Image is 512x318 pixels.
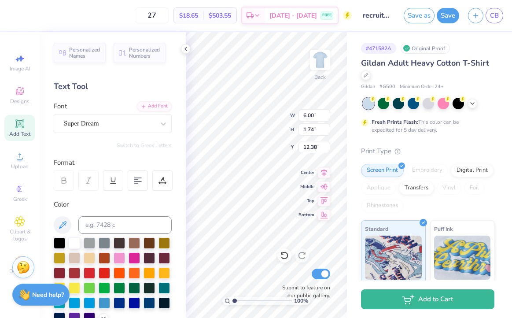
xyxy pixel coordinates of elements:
[361,146,494,156] div: Print Type
[406,164,448,177] div: Embroidery
[298,170,314,176] span: Center
[401,43,450,54] div: Original Proof
[361,43,396,54] div: # 471582A
[298,198,314,204] span: Top
[11,163,29,170] span: Upload
[379,83,395,91] span: # G500
[298,212,314,218] span: Bottom
[179,11,198,20] span: $18.65
[372,118,480,134] div: This color can be expedited for 5 day delivery.
[361,199,404,212] div: Rhinestones
[361,83,375,91] span: Gildan
[10,65,30,72] span: Image AI
[137,101,172,111] div: Add Font
[135,7,169,23] input: – –
[10,98,29,105] span: Designs
[490,11,499,21] span: CB
[277,284,330,300] label: Submit to feature on our public gallery.
[400,83,444,91] span: Minimum Order: 24 +
[434,224,453,233] span: Puff Ink
[464,181,485,195] div: Foil
[129,47,160,59] span: Personalized Numbers
[372,118,418,126] strong: Fresh Prints Flash:
[322,12,332,18] span: FREE
[437,8,459,23] button: Save
[365,224,388,233] span: Standard
[4,228,35,242] span: Clipart & logos
[361,289,494,309] button: Add to Cart
[13,196,27,203] span: Greek
[361,181,396,195] div: Applique
[361,58,489,68] span: Gildan Adult Heavy Cotton T-Shirt
[434,236,491,280] img: Puff Ink
[486,8,503,23] a: CB
[209,11,231,20] span: $503.55
[54,81,172,92] div: Text Tool
[32,291,64,299] strong: Need help?
[451,164,494,177] div: Digital Print
[311,51,329,69] img: Back
[54,200,172,210] div: Color
[294,297,308,305] span: 100 %
[54,101,67,111] label: Font
[9,130,30,137] span: Add Text
[269,11,317,20] span: [DATE] - [DATE]
[69,47,100,59] span: Personalized Names
[437,181,461,195] div: Vinyl
[361,164,404,177] div: Screen Print
[399,181,434,195] div: Transfers
[356,7,399,24] input: Untitled Design
[78,216,172,234] input: e.g. 7428 c
[365,236,422,280] img: Standard
[9,268,30,275] span: Decorate
[117,142,172,149] button: Switch to Greek Letters
[314,73,326,81] div: Back
[298,184,314,190] span: Middle
[404,8,435,23] button: Save as
[54,158,173,168] div: Format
